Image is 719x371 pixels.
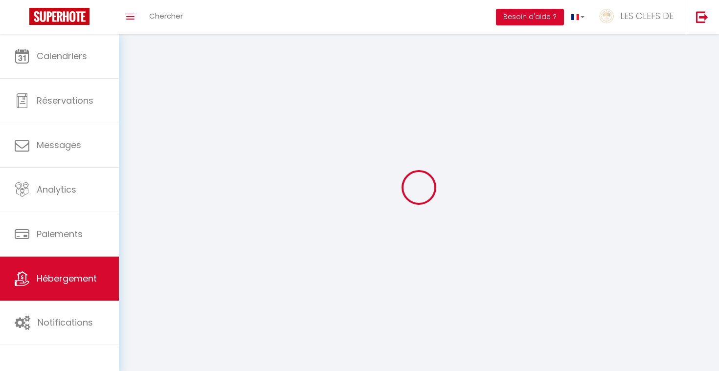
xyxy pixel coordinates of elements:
span: Calendriers [37,50,87,62]
span: LES CLEFS DE [620,10,674,22]
button: Ouvrir le widget de chat LiveChat [8,4,37,33]
img: Super Booking [29,8,90,25]
button: Besoin d'aide ? [496,9,564,25]
img: logout [696,11,708,23]
span: Notifications [38,316,93,328]
span: Chercher [149,11,183,21]
span: Hébergement [37,272,97,284]
span: Analytics [37,183,76,196]
span: Paiements [37,228,83,240]
span: Réservations [37,94,93,107]
span: Messages [37,139,81,151]
img: ... [599,9,614,23]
